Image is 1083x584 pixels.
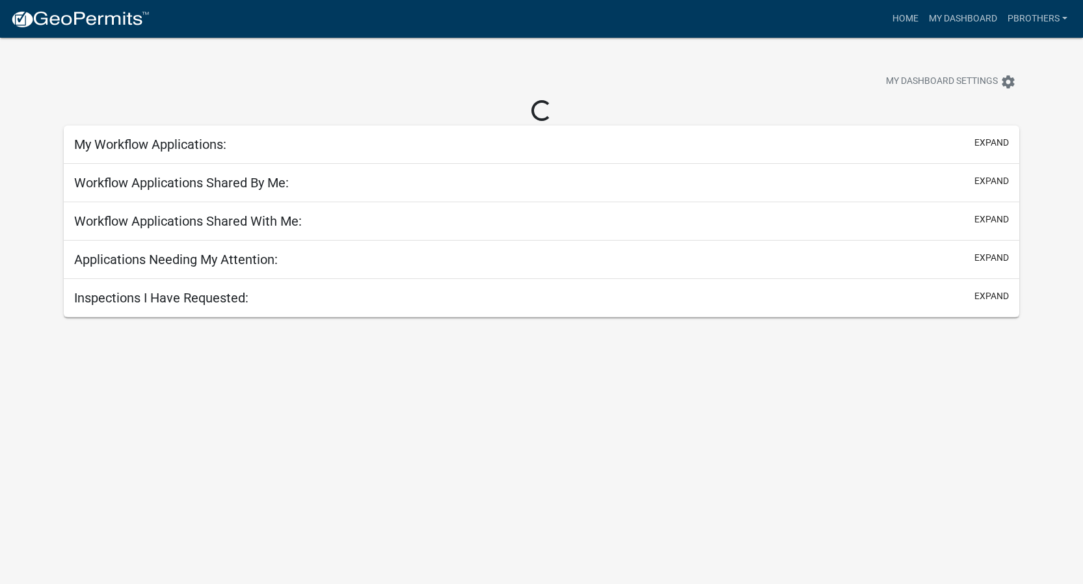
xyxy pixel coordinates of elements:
[74,175,289,191] h5: Workflow Applications Shared By Me:
[974,251,1009,265] button: expand
[974,174,1009,188] button: expand
[876,69,1026,94] button: My Dashboard Settingssettings
[974,213,1009,226] button: expand
[74,213,302,229] h5: Workflow Applications Shared With Me:
[74,252,278,267] h5: Applications Needing My Attention:
[1000,74,1016,90] i: settings
[924,7,1002,31] a: My Dashboard
[886,74,998,90] span: My Dashboard Settings
[74,290,248,306] h5: Inspections I Have Requested:
[974,136,1009,150] button: expand
[887,7,924,31] a: Home
[974,289,1009,303] button: expand
[74,137,226,152] h5: My Workflow Applications:
[1002,7,1073,31] a: pbrothers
